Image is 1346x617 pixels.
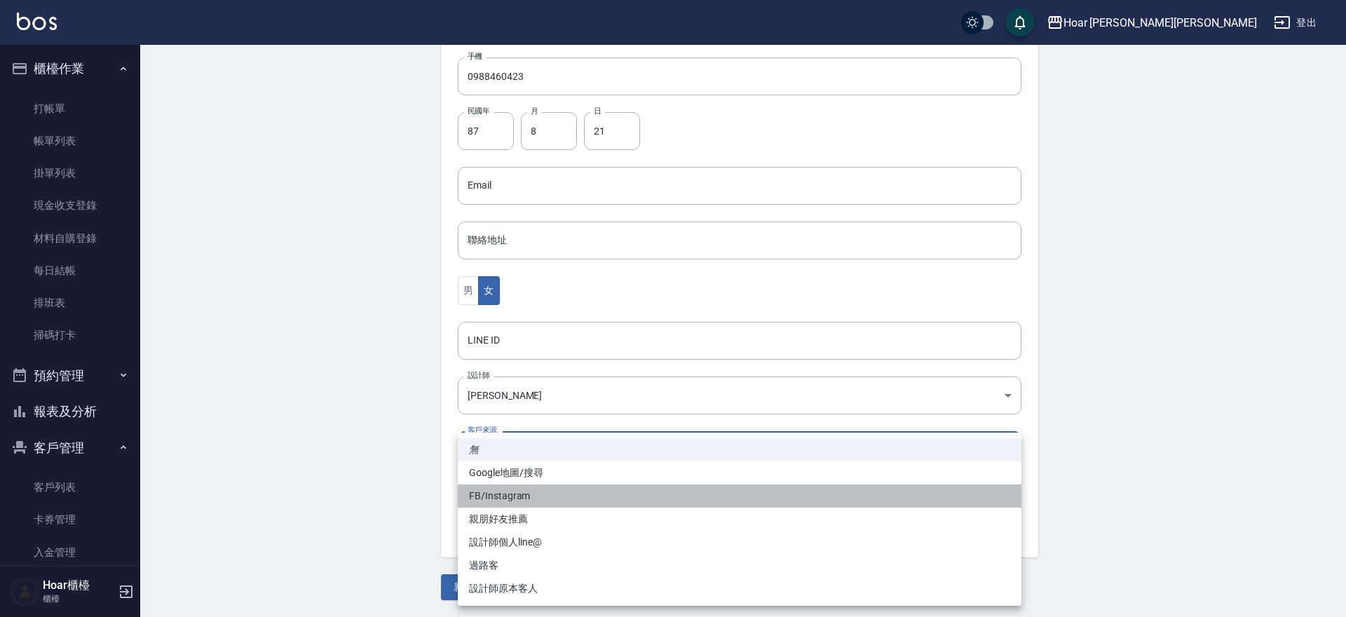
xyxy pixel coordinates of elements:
li: Google地圖/搜尋 [458,461,1021,484]
li: 設計師原本客人 [458,577,1021,600]
li: 親朋好友推薦 [458,508,1021,531]
li: 過路客 [458,554,1021,577]
li: 設計師個人line@ [458,531,1021,554]
em: 無 [469,442,479,457]
li: FB/Instagram [458,484,1021,508]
